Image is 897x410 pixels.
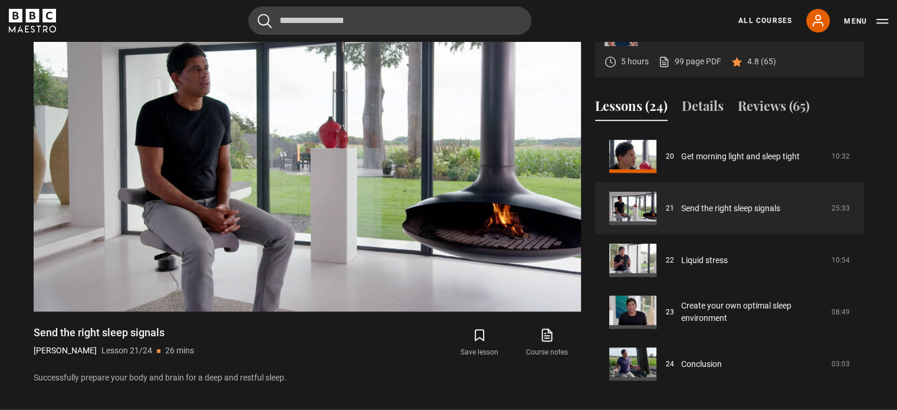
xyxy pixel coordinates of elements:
[844,15,888,27] button: Toggle navigation
[9,9,56,32] svg: BBC Maestro
[101,345,152,357] p: Lesson 21/24
[595,96,668,121] button: Lessons (24)
[248,6,531,35] input: Search
[258,14,272,28] button: Submit the search query
[34,372,581,384] p: Successfully prepare your body and brain for a deep and restful sleep.
[446,326,513,360] button: Save lesson
[513,326,580,360] a: Course notes
[621,55,649,68] p: 5 hours
[682,96,724,121] button: Details
[681,254,728,267] a: Liquid stress
[747,55,776,68] p: 4.8 (65)
[34,345,97,357] p: [PERSON_NAME]
[165,345,194,357] p: 26 mins
[681,202,780,215] a: Send the right sleep signals
[681,300,824,324] a: Create your own optimal sleep environment
[738,96,810,121] button: Reviews (65)
[738,15,792,26] a: All Courses
[681,358,722,370] a: Conclusion
[34,4,581,311] video-js: Video Player
[681,150,800,163] a: Get morning light and sleep tight
[34,326,194,340] h1: Send the right sleep signals
[658,55,721,68] a: 99 page PDF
